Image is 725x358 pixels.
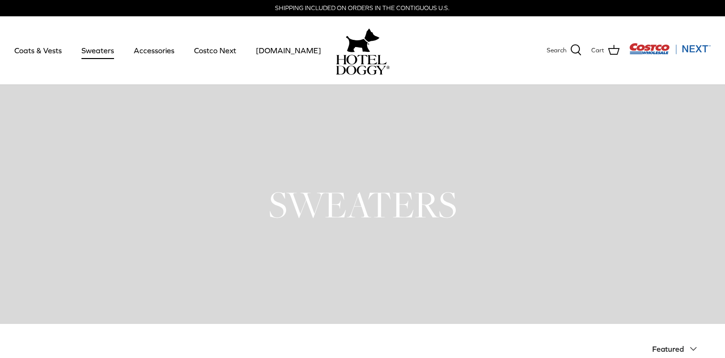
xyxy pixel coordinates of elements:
[336,55,390,75] img: hoteldoggycom
[629,49,711,56] a: Visit Costco Next
[652,345,684,353] span: Featured
[23,181,703,228] h1: SWEATERS
[591,44,620,57] a: Cart
[547,44,582,57] a: Search
[73,34,123,67] a: Sweaters
[6,34,70,67] a: Coats & Vests
[185,34,245,67] a: Costco Next
[629,43,711,55] img: Costco Next
[547,46,566,56] span: Search
[125,34,183,67] a: Accessories
[591,46,604,56] span: Cart
[346,26,380,55] img: hoteldoggy.com
[247,34,330,67] a: [DOMAIN_NAME]
[336,26,390,75] a: hoteldoggy.com hoteldoggycom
